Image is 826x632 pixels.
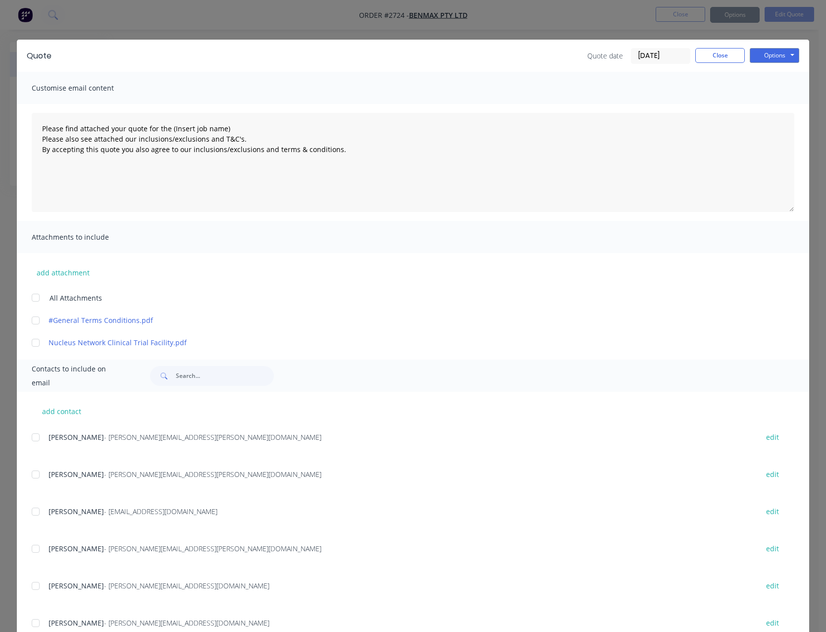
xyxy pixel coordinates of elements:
[750,48,799,63] button: Options
[32,362,125,390] span: Contacts to include on email
[32,81,141,95] span: Customise email content
[32,404,91,419] button: add contact
[49,507,104,516] span: [PERSON_NAME]
[32,230,141,244] span: Attachments to include
[50,293,102,303] span: All Attachments
[760,430,785,444] button: edit
[760,542,785,555] button: edit
[695,48,745,63] button: Close
[104,544,321,553] span: - [PERSON_NAME][EMAIL_ADDRESS][PERSON_NAME][DOMAIN_NAME]
[104,470,321,479] span: - [PERSON_NAME][EMAIL_ADDRESS][PERSON_NAME][DOMAIN_NAME]
[49,470,104,479] span: [PERSON_NAME]
[32,113,794,212] textarea: Please find attached your quote for the (Insert job name) Please also see attached our inclusions...
[32,265,95,280] button: add attachment
[49,337,748,348] a: Nucleus Network Clinical Trial Facility.pdf
[587,51,623,61] span: Quote date
[104,581,269,590] span: - [PERSON_NAME][EMAIL_ADDRESS][DOMAIN_NAME]
[176,366,274,386] input: Search...
[760,579,785,592] button: edit
[49,432,104,442] span: [PERSON_NAME]
[49,315,748,325] a: #General Terms Conditions.pdf
[104,432,321,442] span: - [PERSON_NAME][EMAIL_ADDRESS][PERSON_NAME][DOMAIN_NAME]
[49,581,104,590] span: [PERSON_NAME]
[760,616,785,630] button: edit
[104,507,217,516] span: - [EMAIL_ADDRESS][DOMAIN_NAME]
[49,544,104,553] span: [PERSON_NAME]
[760,505,785,518] button: edit
[760,468,785,481] button: edit
[27,50,52,62] div: Quote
